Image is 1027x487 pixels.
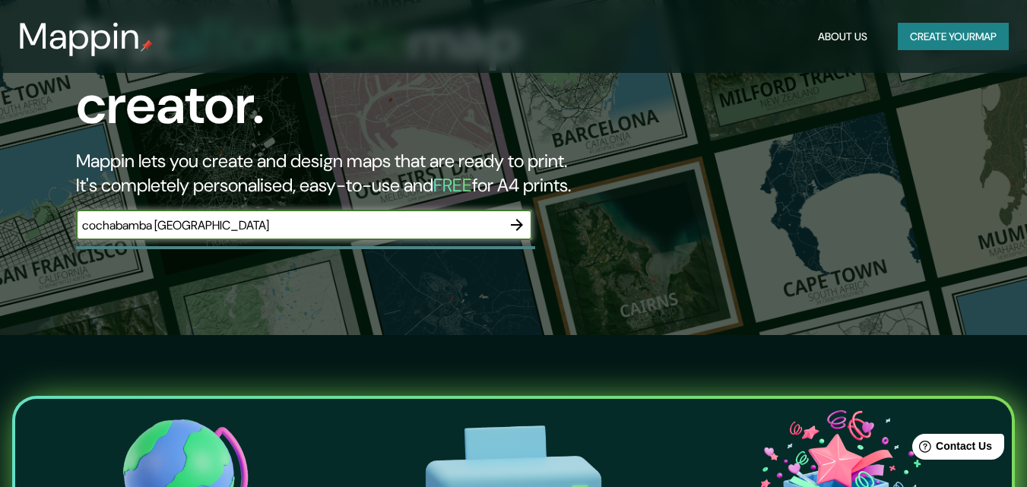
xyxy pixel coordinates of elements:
[433,173,472,197] h5: FREE
[812,23,873,51] button: About Us
[898,23,1009,51] button: Create yourmap
[76,149,590,198] h2: Mappin lets you create and design maps that are ready to print. It's completely personalised, eas...
[18,15,141,58] h3: Mappin
[892,428,1010,470] iframe: Help widget launcher
[141,40,153,52] img: mappin-pin
[76,217,502,234] input: Choose your favourite place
